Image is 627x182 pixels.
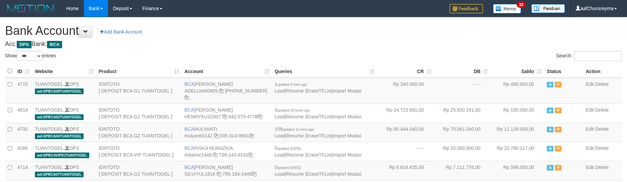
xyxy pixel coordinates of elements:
[182,142,272,161] td: RISKA NURAZKIA 736-143-9191
[32,78,96,104] td: DPS
[275,81,361,94] span: | | |
[277,109,310,112] span: updated 20 hours ago
[275,133,285,138] a: Load
[275,165,361,177] span: | | |
[555,108,562,113] span: Paused
[333,133,361,138] a: Import Mutasi
[286,171,304,177] a: Resume
[286,133,304,138] a: Resume
[586,126,594,132] a: Edit
[547,146,553,151] span: Active
[214,133,219,138] a: Copy mulyanti0142 to clipboard
[275,152,285,158] a: Load
[5,3,56,13] img: MOTION_logo.png
[490,142,544,161] td: Rp 22.790.117,00
[490,104,544,123] td: Rp 150.000,00
[35,81,63,87] a: TUANTOGEL
[595,107,609,113] a: Delete
[434,104,491,123] td: Rp 25.930.191,00
[15,104,32,123] td: 4814
[555,127,562,132] span: Paused
[96,123,182,142] td: IDNTOTO [ DEPOSIT BCA G2 TUANTOGEL ]
[184,95,189,100] a: Copy 5655032115 to clipboard
[547,127,553,132] span: Active
[15,161,32,180] td: 4714
[306,114,332,119] a: EraseTFList
[277,147,301,150] span: updated [DATE]
[184,107,194,113] span: BCA
[583,65,622,78] th: Action
[15,65,32,78] th: ID: activate to sort column ascending
[286,88,304,94] a: Resume
[184,88,218,94] a: ADELLIAN0405
[275,126,361,138] span: | | |
[252,171,256,177] a: Copy 7651842445 to clipboard
[257,114,262,119] a: Copy 3420754778 to clipboard
[277,166,301,170] span: updated [DATE]
[286,152,304,158] a: Resume
[32,104,96,123] td: DPS
[35,88,84,94] span: aaf-DPBCA08TUANTOGEL
[275,107,310,113] span: 0
[275,107,361,119] span: | | |
[595,126,609,132] a: Delete
[544,65,583,78] th: Status
[15,78,32,104] td: 4715
[96,26,146,38] a: Add Bank Account
[222,114,227,119] a: Copy HENRYKUS1607 to clipboard
[377,123,434,142] td: Rp 80.444.040,00
[184,165,194,170] span: BCA
[35,165,63,170] a: TUANTOGEL
[434,65,491,78] th: DB: activate to sort column ascending
[555,146,562,151] span: Paused
[15,142,32,161] td: 4286
[333,88,361,94] a: Import Mutasi
[517,2,526,8] span: 32
[184,152,211,158] a: riskanur1448
[275,126,314,132] span: 109
[15,123,32,142] td: 4732
[586,145,594,151] a: Edit
[333,171,361,177] a: Import Mutasi
[35,107,63,113] a: TUANTOGEL
[32,123,96,142] td: DPS
[434,142,491,161] td: Rp 20.000.000,00
[377,142,434,161] td: - - -
[275,171,285,177] a: Load
[586,81,594,87] a: Edit
[377,104,434,123] td: Rp 24.723.691,00
[306,88,332,94] a: EraseTFList
[182,161,272,180] td: [PERSON_NAME] 765-184-2445
[377,65,434,78] th: CR: activate to sort column ascending
[595,165,609,170] a: Delete
[35,126,63,132] a: TUANTOGEL
[333,152,361,158] a: Import Mutasi
[248,152,253,158] a: Copy 7361439191 to clipboard
[35,153,89,158] span: aaf-DPBCAVIP01TUANTOGEL
[283,128,314,131] span: updated 11 mins ago
[5,24,622,38] h1: Bank Account
[333,114,361,119] a: Import Mutasi
[213,152,218,158] a: Copy riskanur1448 to clipboard
[184,171,215,177] a: SILVIYUL1818
[32,65,96,78] th: Website: activate to sort column ascending
[5,51,56,61] label: Show entries
[574,51,622,61] input: Search:
[377,78,434,104] td: Rp 340.000,00
[493,4,521,13] img: Button%20Memo.svg
[377,161,434,180] td: Rp 6.824.435,00
[547,82,553,87] span: Active
[35,133,84,139] span: aaf-DPBCA04TUANTOGEL
[275,145,301,151] span: 0
[275,165,301,170] span: 0
[219,88,224,94] a: Copy ADELLIAN0405 to clipboard
[184,133,212,138] a: mulyanti0142
[182,65,272,78] th: Account: activate to sort column ascending
[35,114,84,120] span: aaf-DPBCA02TUANTOGEL
[17,41,32,48] span: DPS
[490,78,544,104] td: Rp 490.000,00
[277,83,307,86] span: updated 9 mins ago
[96,78,182,104] td: IDNTOTO [ DEPOSIT BCA G1 TUANTOGEL ]
[182,123,272,142] td: MULYANTI 035-314-9901
[96,104,182,123] td: IDNTOTO [ DEPOSIT BCA G2 TUANTOGEL ]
